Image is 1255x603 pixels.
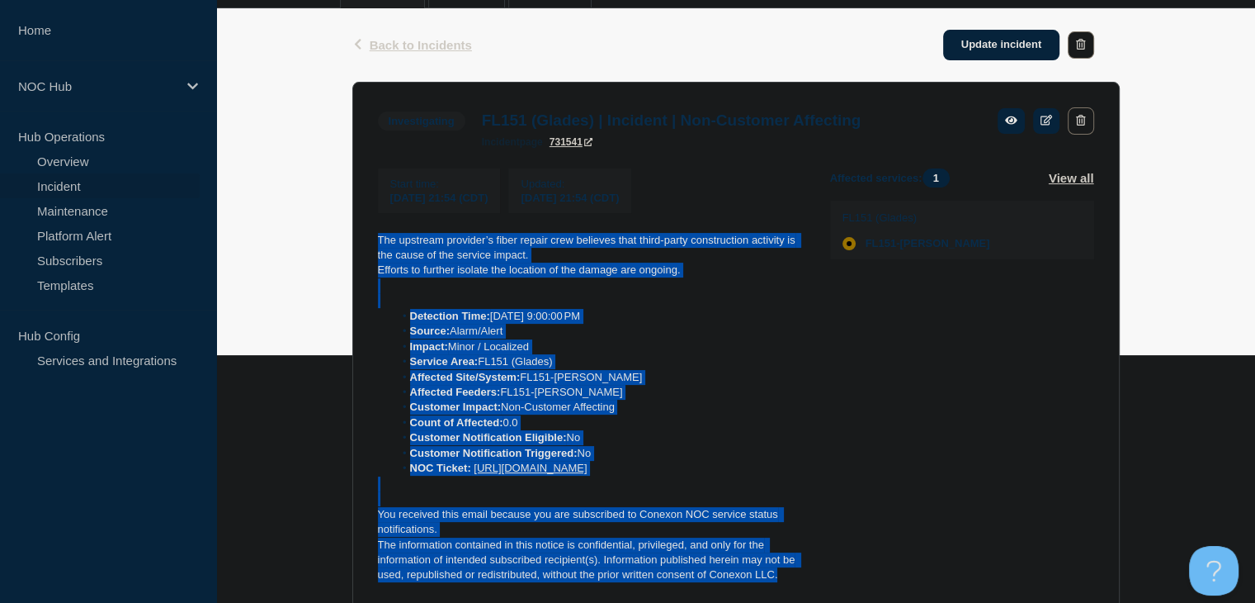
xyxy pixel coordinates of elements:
[482,136,543,148] p: page
[410,325,450,337] strong: Source:
[394,324,804,339] li: Alarm/Alert
[394,354,804,369] li: FL151 (Glades)
[830,169,958,188] span: Affected services:
[394,339,804,354] li: Minor / Localized
[922,169,950,188] span: 1
[410,447,578,459] strong: Customer Notification Triggered:
[410,310,490,322] strong: Detection Time:
[410,340,448,353] strong: Impact:
[370,38,472,52] span: Back to Incidents
[474,462,587,474] a: [URL][DOMAIN_NAME]
[378,507,804,538] p: You received this email because you are subscribed to Conexon NOC service status notifications.
[842,237,856,250] div: affected
[378,233,804,264] p: The upstream provider’s fiber repair crew believes that third-party construction activity is the ...
[378,112,465,131] span: Investigating
[390,192,488,204] span: [DATE] 21:54 (CDT)
[410,371,521,383] strong: Affected Site/System:
[482,112,861,130] h3: FL151 (Glades) | Incident | Non-Customer Affecting
[410,401,502,413] strong: Customer Impact:
[410,462,471,474] strong: NOC Ticket:
[550,136,592,148] a: 731541
[410,355,479,368] strong: Service Area:
[1189,546,1238,596] iframe: Help Scout Beacon - Open
[378,263,804,278] p: Efforts to further isolate the location of the damage are ongoing.
[521,190,619,204] div: [DATE] 21:54 (CDT)
[410,416,503,429] strong: Count of Affected:
[390,178,488,190] p: Start time :
[378,538,804,583] p: The information contained in this notice is confidential, privileged, and only for the informatio...
[866,237,990,250] span: FL151-[PERSON_NAME]
[394,415,804,430] li: 0.0
[410,431,567,444] strong: Customer Notification Eligible:
[410,386,501,398] strong: Affected Feeders:
[394,370,804,385] li: FL151-[PERSON_NAME]
[352,38,472,52] button: Back to Incidents
[842,211,990,224] p: FL151 (Glades)
[521,178,619,190] p: Updated :
[943,30,1060,60] a: Update incident
[482,136,520,148] span: incident
[394,400,804,415] li: Non-Customer Affecting
[394,446,804,461] li: No
[394,430,804,445] li: No
[394,385,804,400] li: FL151-[PERSON_NAME]
[18,79,177,93] p: NOC Hub
[394,309,804,324] li: [DATE] 9:00:00 PM
[1049,169,1094,188] button: View all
